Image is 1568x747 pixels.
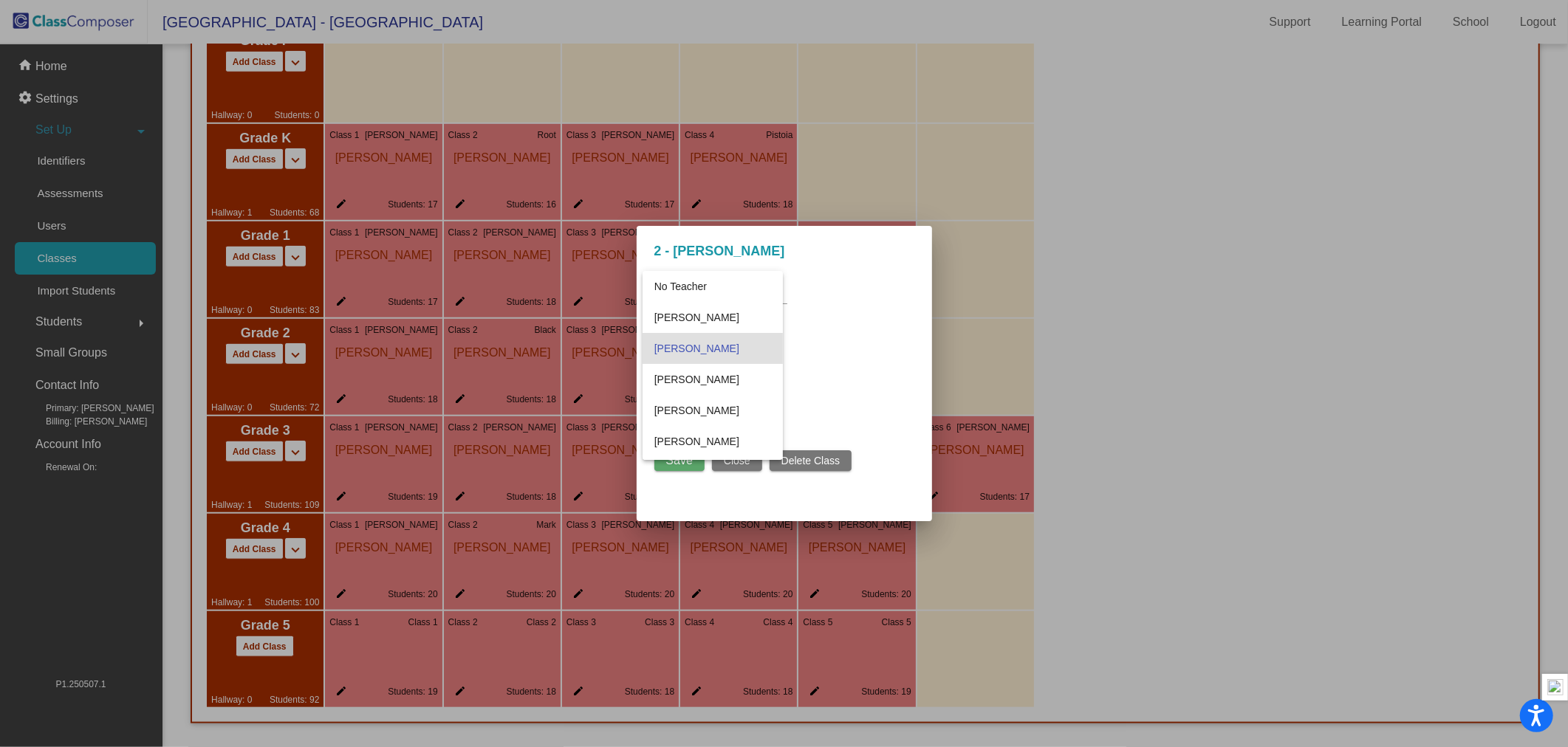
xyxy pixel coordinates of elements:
span: [PERSON_NAME] [654,302,771,333]
span: [PERSON_NAME] [654,457,771,488]
span: [PERSON_NAME] [654,395,771,426]
span: [PERSON_NAME] [654,364,771,395]
span: No Teacher [654,271,771,302]
span: [PERSON_NAME] [654,426,771,457]
span: [PERSON_NAME] [654,333,771,364]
